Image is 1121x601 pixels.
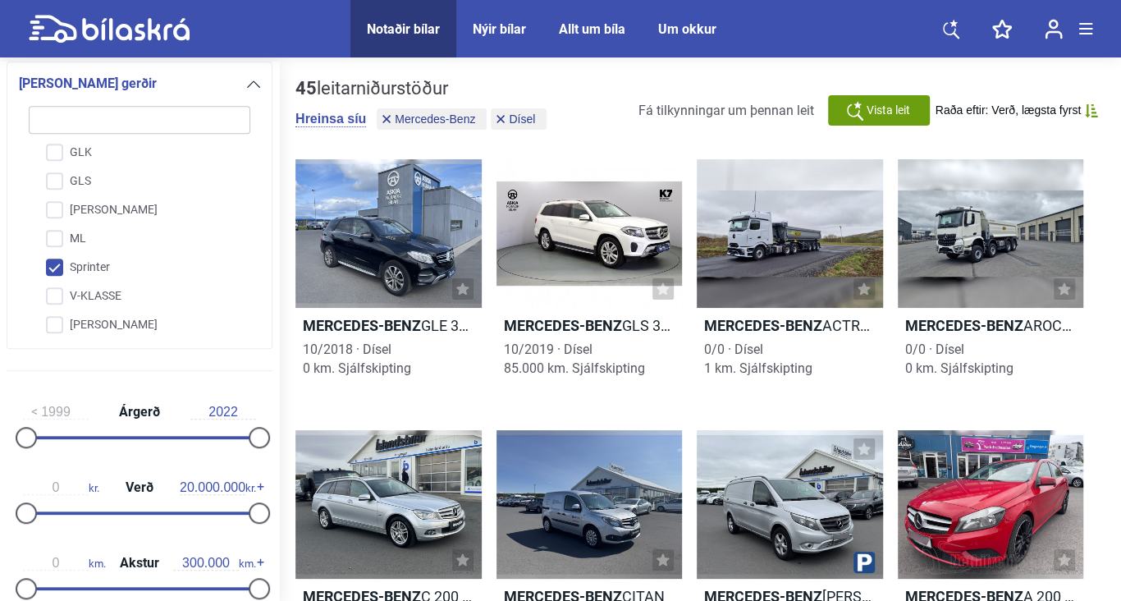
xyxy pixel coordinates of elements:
button: Dísel [491,108,547,130]
span: [PERSON_NAME] gerðir [19,72,157,95]
span: Dísel [509,113,535,125]
h2: AROCS 4051 [898,316,1084,335]
span: Fá tilkynningar um þennan leit [638,103,814,118]
a: Mercedes-BenzAROCS 40510/0 · Dísel0 km. Sjálfskipting [898,159,1084,397]
span: Verð [121,481,158,494]
span: Vista leit [867,102,910,119]
span: 10/2018 · Dísel 0 km. Sjálfskipting [303,342,411,376]
span: kr. [23,480,99,495]
a: Notaðir bílar [367,21,440,37]
span: 10/2019 · Dísel 85.000 km. Sjálfskipting [504,342,645,376]
button: Hreinsa síu [295,111,366,127]
b: Mercedes-Benz [303,317,421,334]
span: kr. [180,480,256,495]
div: leitarniðurstöður [295,78,551,99]
a: Mercedes-BenzACTROS0/0 · Dísel1 km. Sjálfskipting [697,159,883,397]
button: Raða eftir: Verð, lægsta fyrst [936,103,1098,117]
img: parking.png [853,552,875,573]
a: Nýir bílar [473,21,526,37]
b: Mercedes-Benz [905,317,1023,334]
b: Mercedes-Benz [504,317,622,334]
span: km. [173,556,256,571]
h2: GLE 350 D 4MATIC [295,316,482,335]
span: Raða eftir: Verð, lægsta fyrst [936,103,1081,117]
a: Mercedes-BenzGLE 350 D 4MATIC10/2018 · Dísel0 km. Sjálfskipting [295,159,482,397]
img: user-login.svg [1045,19,1063,39]
span: Árgerð [115,406,164,419]
a: Mercedes-BenzGLS 350 D 4MATIC10/2019 · Dísel85.000 km. Sjálfskipting [496,159,683,397]
span: Mercedes-Benz [395,113,475,125]
span: km. [23,556,106,571]
b: 45 [295,78,317,99]
button: Mercedes-Benz [377,108,487,130]
h2: GLS 350 D 4MATIC [496,316,683,335]
span: 0/0 · Dísel 1 km. Sjálfskipting [704,342,812,376]
a: Um okkur [658,21,716,37]
h2: ACTROS [697,316,883,335]
span: 0/0 · Dísel 0 km. Sjálfskipting [905,342,1013,376]
span: Akstur [116,557,163,570]
a: Allt um bíla [559,21,625,37]
b: Mercedes-Benz [704,317,822,334]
